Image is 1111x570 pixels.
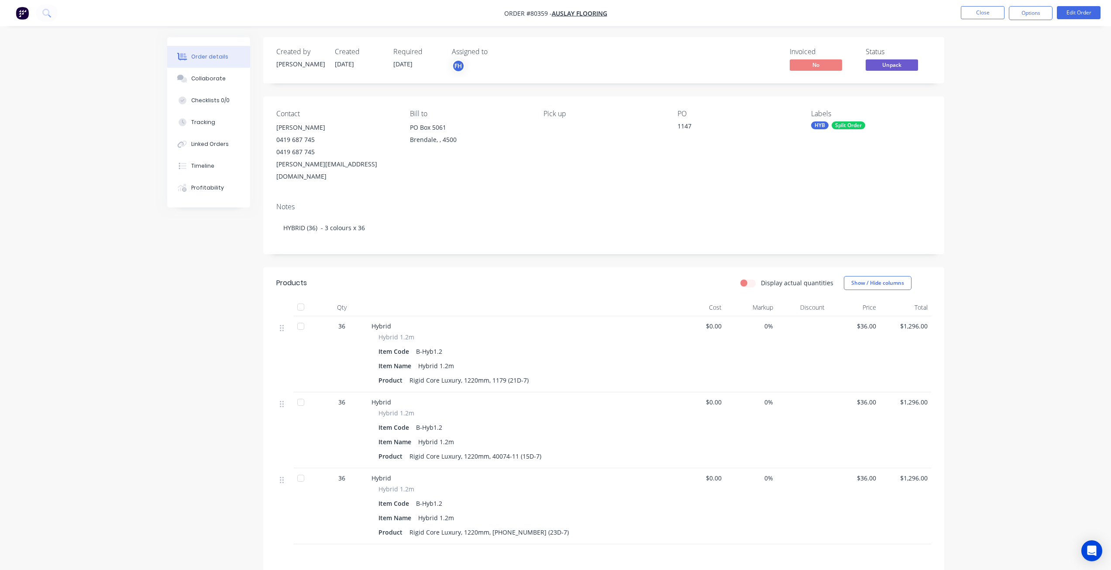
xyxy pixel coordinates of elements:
div: Product [378,526,406,539]
div: Tracking [191,118,215,126]
span: $1,296.00 [883,397,928,407]
div: 0419 687 745 [276,134,396,146]
a: Auslay Flooring [552,9,607,17]
div: Pick up [543,110,663,118]
div: Discount [777,299,828,316]
div: 0419 687 745 [276,146,396,158]
div: [PERSON_NAME] [276,59,324,69]
div: PO Box 5061 [410,121,530,134]
div: Collaborate [191,75,226,83]
img: Factory [16,7,29,20]
span: $36.00 [832,321,876,331]
span: [DATE] [335,60,354,68]
div: Profitability [191,184,224,192]
button: Order details [167,46,250,68]
span: Unpack [866,59,918,70]
div: PO Box 5061Brendale, , 4500 [410,121,530,149]
div: Split Order [832,121,865,129]
div: Rigid Core Luxury, 1220mm, 40074-11 (15D-7) [406,450,545,463]
div: Hybrid 1.2m [415,511,457,524]
span: Hybrid [371,398,391,406]
div: Checklists 0/0 [191,97,230,104]
div: Product [378,374,406,387]
span: $1,296.00 [883,473,928,483]
div: Invoiced [790,48,855,56]
span: Hybrid [371,474,391,482]
button: Profitability [167,177,250,199]
span: [DATE] [393,60,413,68]
div: 1147 [678,121,787,134]
div: Required [393,48,441,56]
span: $1,296.00 [883,321,928,331]
div: Products [276,278,307,288]
div: Contact [276,110,396,118]
button: FH [452,59,465,73]
div: Order details [191,53,228,61]
span: $0.00 [677,473,722,483]
div: Status [866,48,931,56]
div: Hybrid 1.2m [415,359,457,372]
div: Assigned to [452,48,539,56]
div: Rigid Core Luxury, 1220mm, [PHONE_NUMBER] (23D-7) [406,526,572,539]
span: Order #80359 - [504,9,552,17]
div: [PERSON_NAME]0419 687 7450419 687 745[PERSON_NAME][EMAIL_ADDRESS][DOMAIN_NAME] [276,121,396,183]
button: Collaborate [167,68,250,90]
button: Tracking [167,111,250,133]
div: Timeline [191,162,214,170]
div: Item Name [378,435,415,448]
div: Labels [811,110,931,118]
div: B-Hyb1.2 [413,421,446,434]
button: Close [961,6,1004,19]
span: Hybrid 1.2m [378,484,414,494]
button: Unpack [866,59,918,73]
span: 36 [338,397,345,407]
button: Options [1009,6,1053,20]
span: 0% [729,473,773,483]
button: Timeline [167,155,250,177]
div: Rigid Core Luxury, 1220mm, 1179 (21D-7) [406,374,532,387]
div: HYBRID (36) - 3 colours x 36 [276,214,931,241]
span: Hybrid 1.2m [378,408,414,418]
div: HYB [811,121,829,129]
label: Display actual quantities [761,278,833,287]
div: Total [880,299,931,316]
span: $0.00 [677,321,722,331]
span: Hybrid 1.2m [378,332,414,342]
span: Hybrid [371,322,391,330]
span: $36.00 [832,397,876,407]
div: Brendale, , 4500 [410,134,530,146]
span: $36.00 [832,473,876,483]
div: Item Name [378,359,415,372]
div: B-Hyb1.2 [413,345,446,358]
span: 36 [338,473,345,483]
div: Item Code [378,345,413,358]
div: B-Hyb1.2 [413,497,446,510]
div: Notes [276,203,931,211]
div: Cost [674,299,725,316]
button: Edit Order [1057,6,1101,19]
span: 0% [729,321,773,331]
div: Linked Orders [191,140,229,148]
button: Checklists 0/0 [167,90,250,111]
div: [PERSON_NAME] [276,121,396,134]
div: [PERSON_NAME][EMAIL_ADDRESS][DOMAIN_NAME] [276,158,396,183]
div: Item Code [378,497,413,510]
div: Qty [316,299,368,316]
div: Open Intercom Messenger [1081,540,1102,561]
button: Show / Hide columns [844,276,912,290]
span: 36 [338,321,345,331]
div: Created [335,48,383,56]
div: Markup [725,299,777,316]
div: Product [378,450,406,463]
div: Price [828,299,880,316]
div: Created by [276,48,324,56]
div: Hybrid 1.2m [415,435,457,448]
div: Bill to [410,110,530,118]
div: Item Code [378,421,413,434]
span: 0% [729,397,773,407]
div: PO [678,110,797,118]
span: No [790,59,842,70]
span: $0.00 [677,397,722,407]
